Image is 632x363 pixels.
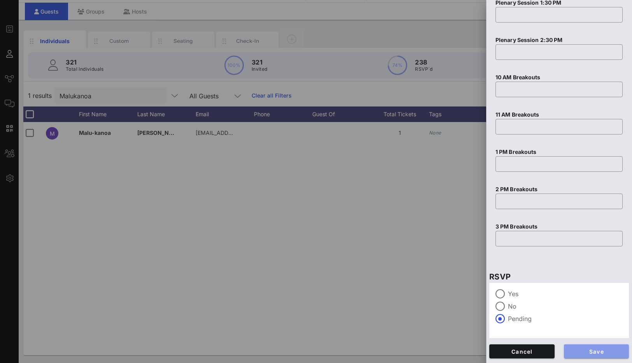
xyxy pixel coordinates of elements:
[489,344,555,358] button: Cancel
[495,148,623,156] p: 1 PM Breakouts
[495,348,548,355] span: Cancel
[495,73,623,82] p: 10 AM Breakouts
[564,344,629,358] button: Save
[495,36,623,44] p: Plenary Session 2:30 PM
[570,348,623,355] span: Save
[508,315,623,323] label: Pending
[495,110,623,119] p: 11 AM Breakouts
[495,185,623,194] p: 2 PM Breakouts
[508,302,623,310] label: No
[489,271,629,283] p: RSVP
[495,222,623,231] p: 3 PM Breakouts
[508,290,623,298] label: Yes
